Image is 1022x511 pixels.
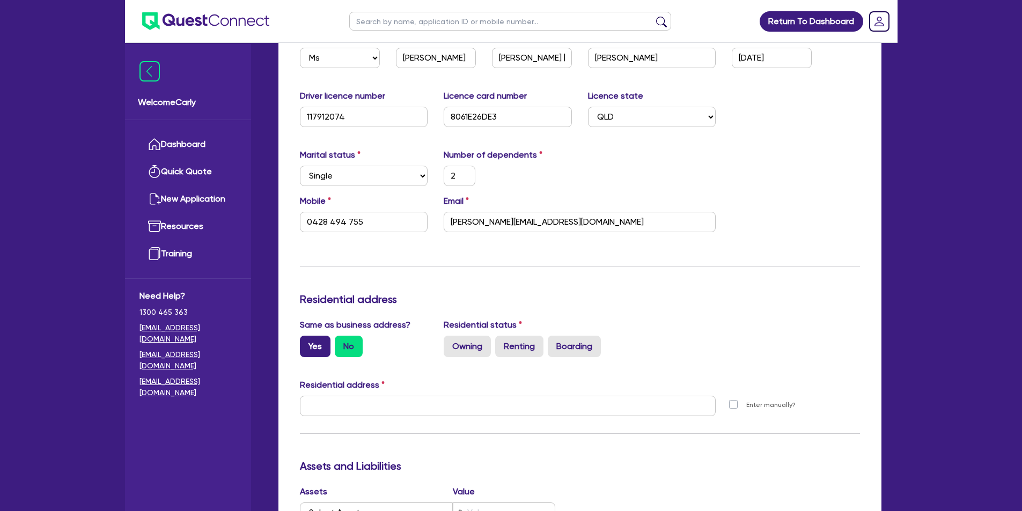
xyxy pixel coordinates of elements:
[588,90,643,102] label: Licence state
[148,220,161,233] img: resources
[865,8,893,35] a: Dropdown toggle
[335,336,363,357] label: No
[139,376,237,398] a: [EMAIL_ADDRESS][DOMAIN_NAME]
[300,319,410,331] label: Same as business address?
[148,192,161,205] img: new-application
[444,336,491,357] label: Owning
[139,186,237,213] a: New Application
[300,149,361,161] label: Marital status
[148,247,161,260] img: training
[300,90,385,102] label: Driver licence number
[139,61,160,82] img: icon-menu-close
[300,379,385,391] label: Residential address
[139,158,237,186] a: Quick Quote
[495,336,543,357] label: Renting
[300,460,860,472] h3: Assets and Liabilities
[148,165,161,178] img: quick-quote
[444,149,542,161] label: Number of dependents
[746,400,796,410] label: Enter manually?
[300,195,331,208] label: Mobile
[548,336,601,357] label: Boarding
[139,131,237,158] a: Dashboard
[300,336,330,357] label: Yes
[139,213,237,240] a: Resources
[444,195,469,208] label: Email
[732,48,812,68] input: DD / MM / YYYY
[300,293,860,306] h3: Residential address
[142,12,269,30] img: quest-connect-logo-blue
[139,307,237,318] span: 1300 465 363
[349,12,671,31] input: Search by name, application ID or mobile number...
[453,485,475,498] label: Value
[139,322,237,345] a: [EMAIL_ADDRESS][DOMAIN_NAME]
[760,11,863,32] a: Return To Dashboard
[444,90,527,102] label: Licence card number
[300,485,453,498] label: Assets
[139,240,237,268] a: Training
[138,96,238,109] span: Welcome Carly
[139,349,237,372] a: [EMAIL_ADDRESS][DOMAIN_NAME]
[139,290,237,302] span: Need Help?
[444,319,522,331] label: Residential status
